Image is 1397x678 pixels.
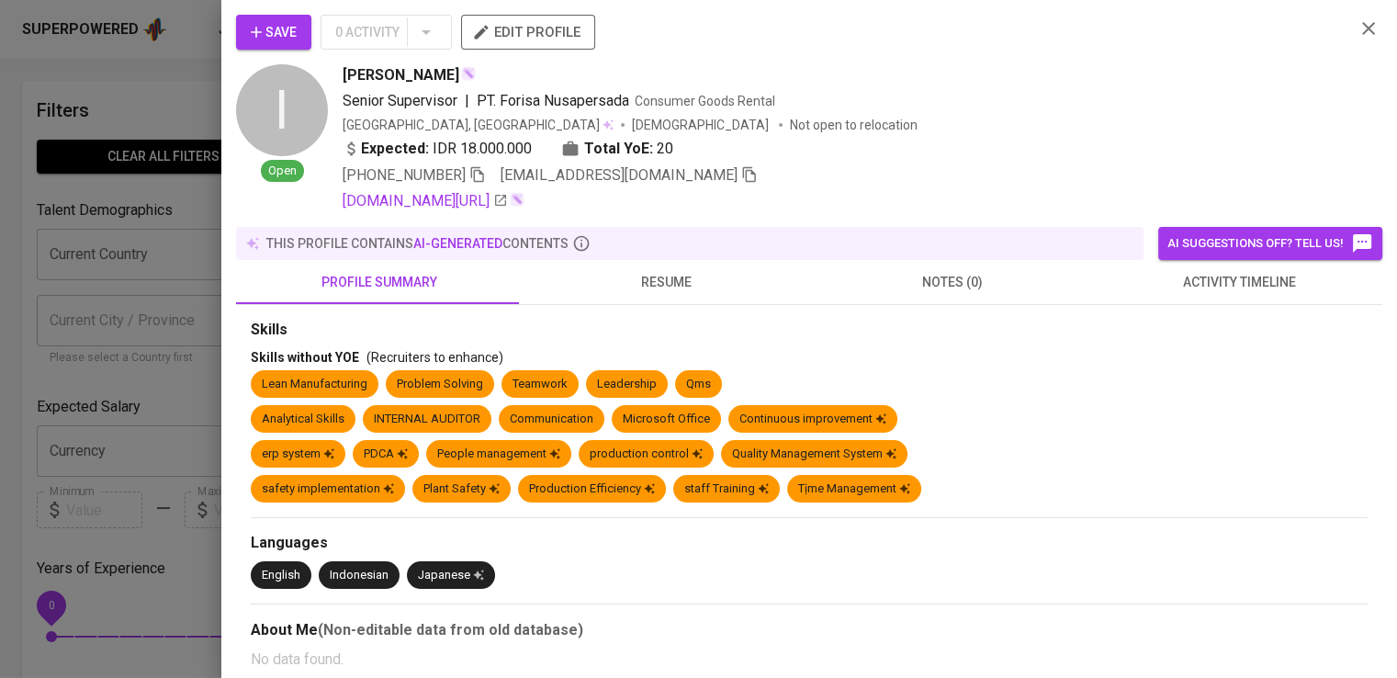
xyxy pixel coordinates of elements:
div: erp system [262,446,334,463]
div: Tịme Management [798,480,910,498]
div: Teamwork [513,376,568,393]
div: I [236,64,328,156]
span: notes (0) [820,271,1085,294]
div: Continuous improvement [739,411,886,428]
div: Quality Management System [732,446,896,463]
div: Production Efficiency [529,480,655,498]
button: edit profile [461,15,595,50]
div: Japanese [418,567,484,584]
div: Analytical Skills [262,411,344,428]
span: [PHONE_NUMBER] [343,166,466,184]
span: Consumer Goods Rental [635,94,775,108]
b: Total YoE: [584,138,653,160]
span: Skills without YOE [251,350,359,365]
div: Microsoft Office [623,411,710,428]
span: profile summary [247,271,512,294]
p: this profile contains contents [266,234,569,253]
div: English [262,567,300,584]
span: | [465,90,469,112]
span: activity timeline [1107,271,1371,294]
span: (Recruiters to enhance) [366,350,503,365]
div: [GEOGRAPHIC_DATA], [GEOGRAPHIC_DATA] [343,116,614,134]
div: Lean Manufacturing [262,376,367,393]
span: PT. Forisa Nusapersada [477,92,629,109]
span: AI-generated [413,236,502,251]
span: [PERSON_NAME] [343,64,459,86]
span: Senior Supervisor [343,92,457,109]
span: [DEMOGRAPHIC_DATA] [632,116,772,134]
span: Open [261,163,304,180]
img: magic_wand.svg [461,66,476,81]
span: Save [251,21,297,44]
div: Problem Solving [397,376,483,393]
span: [EMAIL_ADDRESS][DOMAIN_NAME] [501,166,738,184]
div: staff Training [684,480,769,498]
span: resume [534,271,798,294]
div: Communication [510,411,593,428]
img: magic_wand.svg [510,192,524,207]
div: safety implementation [262,480,394,498]
b: (Non-editable data from old database) [318,621,583,638]
a: [DOMAIN_NAME][URL] [343,190,508,212]
div: Languages [251,533,1368,554]
a: edit profile [461,24,595,39]
span: edit profile [476,20,580,44]
div: People management [437,446,560,463]
div: Plant Safety [423,480,500,498]
div: About Me [251,619,1368,641]
div: Leadership [597,376,657,393]
span: AI suggestions off? Tell us! [1167,232,1373,254]
p: No data found. [251,649,1368,671]
div: IDR 18.000.000 [343,138,532,160]
b: Expected: [361,138,429,160]
div: PDCA [364,446,408,463]
p: Not open to relocation [790,116,918,134]
div: Skills [251,320,1368,341]
div: INTERNAL AUDITOR [374,411,480,428]
button: Save [236,15,311,50]
div: Indonesian [330,567,389,584]
div: Qms [686,376,711,393]
span: 20 [657,138,673,160]
button: AI suggestions off? Tell us! [1158,227,1382,260]
div: production control [590,446,703,463]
